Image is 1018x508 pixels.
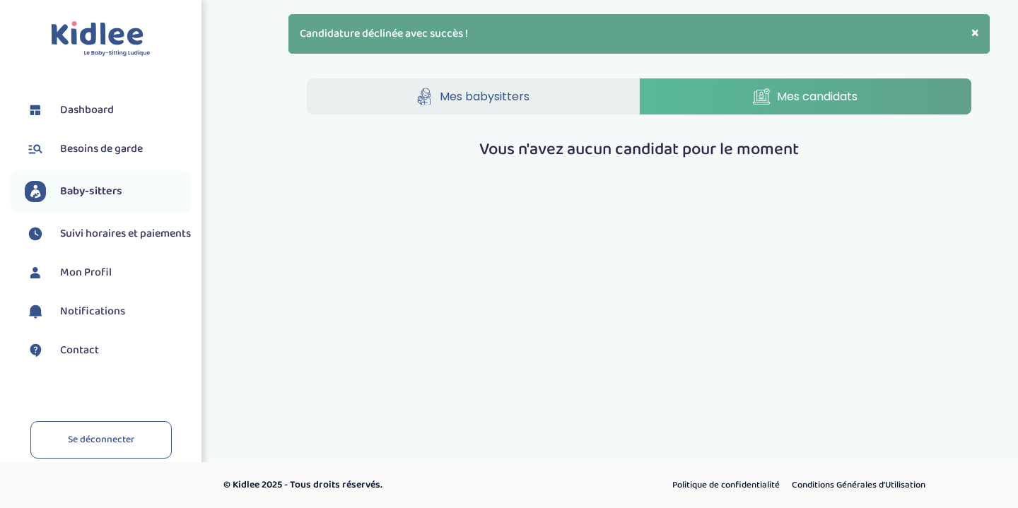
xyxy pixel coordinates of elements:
[60,183,122,200] span: Baby-sitters
[25,340,46,361] img: contact.svg
[667,476,785,495] a: Politique de confidentialité
[25,181,46,202] img: babysitters.svg
[25,223,46,244] img: suivihoraire.svg
[288,14,989,54] div: Candidature déclinée avec succès !
[25,301,46,322] img: notification.svg
[25,100,191,121] a: Dashboard
[223,478,569,492] p: © Kidlee 2025 - Tous droits réservés.
[25,100,46,121] img: dashboard.svg
[25,138,46,160] img: besoin.svg
[51,21,151,57] img: logo.svg
[60,342,99,359] span: Contact
[60,141,143,158] span: Besoins de garde
[30,421,172,459] a: Se déconnecter
[971,25,978,40] button: ×
[25,181,191,202] a: Baby-sitters
[60,303,125,320] span: Notifications
[440,88,530,105] span: Mes babysitters
[60,102,114,119] span: Dashboard
[25,340,191,361] a: Contact
[25,301,191,322] a: Notifications
[640,78,972,114] a: Mes candidats
[307,137,971,163] p: Vous n'avez aucun candidat pour le moment
[25,262,191,283] a: Mon Profil
[307,78,639,114] a: Mes babysitters
[60,225,191,242] span: Suivi horaires et paiements
[777,88,858,105] span: Mes candidats
[25,262,46,283] img: profil.svg
[60,264,112,281] span: Mon Profil
[25,138,191,160] a: Besoins de garde
[25,223,191,244] a: Suivi horaires et paiements
[787,476,930,495] a: Conditions Générales d’Utilisation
